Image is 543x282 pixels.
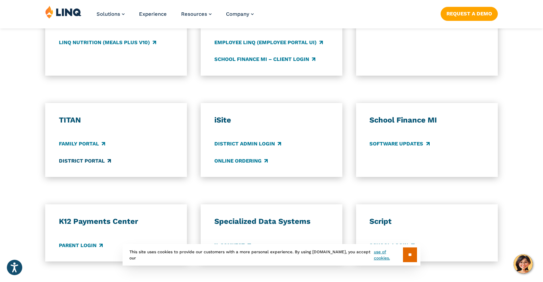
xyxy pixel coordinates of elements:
a: Employee LINQ (Employee Portal UI) [214,39,323,46]
a: Experience [139,11,167,17]
h3: School Finance MI [369,115,484,125]
span: Company [226,11,249,17]
a: Request a Demo [441,7,498,21]
span: Resources [181,11,207,17]
nav: Button Navigation [441,5,498,21]
div: This site uses cookies to provide our customers with a more personal experience. By using [DOMAIN... [123,244,420,266]
button: Hello, have a question? Let’s chat. [514,254,533,273]
a: School Finance MI – Client Login [214,55,315,63]
a: X-Connect [214,242,251,249]
a: Solutions [97,11,125,17]
img: LINQ | K‑12 Software [45,5,81,18]
a: Resources [181,11,212,17]
h3: TITAN [59,115,174,125]
a: Parent Login [59,242,103,249]
h3: Specialized Data Systems [214,217,329,226]
a: Family Portal [59,140,105,148]
nav: Primary Navigation [97,5,254,28]
a: Online Ordering [214,157,268,165]
a: District Admin Login [214,140,281,148]
h3: Script [369,217,484,226]
span: Solutions [97,11,120,17]
a: Company [226,11,254,17]
a: School Login [369,242,414,249]
a: Software Updates [369,140,429,148]
a: LINQ Nutrition (Meals Plus v10) [59,39,156,46]
h3: iSite [214,115,329,125]
a: District Portal [59,157,111,165]
a: use of cookies. [374,249,403,261]
h3: K12 Payments Center [59,217,174,226]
